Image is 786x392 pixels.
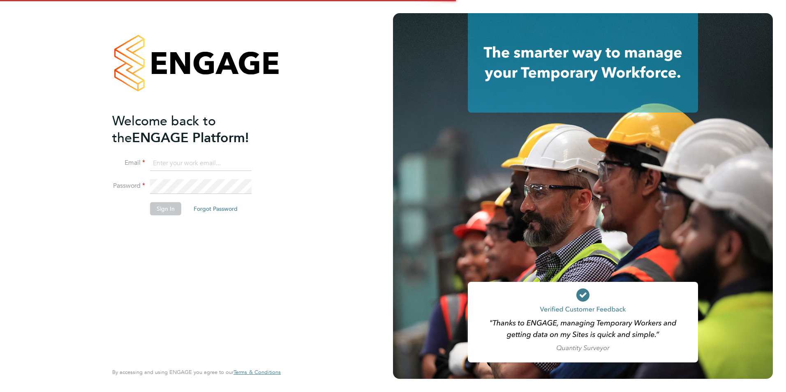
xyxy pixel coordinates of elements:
button: Forgot Password [187,202,244,215]
input: Enter your work email... [150,156,252,171]
span: By accessing and using ENGAGE you agree to our [112,369,281,376]
h2: ENGAGE Platform! [112,113,273,146]
a: Terms & Conditions [233,369,281,376]
span: Welcome back to the [112,113,216,146]
label: Password [112,182,145,190]
button: Sign In [150,202,181,215]
label: Email [112,159,145,167]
